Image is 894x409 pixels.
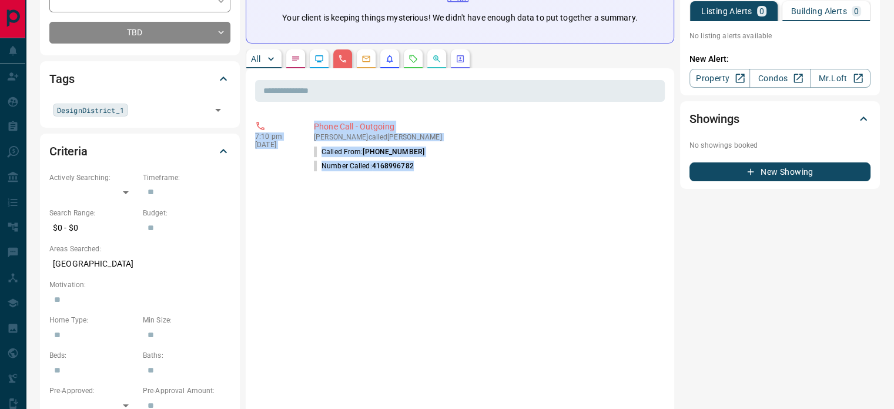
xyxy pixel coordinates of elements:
p: No showings booked [689,140,870,151]
button: New Showing [689,162,870,181]
a: Condos [749,69,810,88]
p: Listing Alerts [701,7,752,15]
h2: Criteria [49,142,88,161]
p: Timeframe: [143,172,230,183]
span: DesignDistrict_1 [57,104,124,116]
svg: Opportunities [432,54,441,64]
h2: Showings [689,109,739,128]
div: TBD [49,22,230,44]
svg: Emails [361,54,371,64]
p: Baths: [143,350,230,361]
p: Areas Searched: [49,244,230,254]
p: Phone Call - Outgoing [314,121,660,133]
p: Home Type: [49,315,137,325]
button: Open [210,102,226,118]
p: New Alert: [689,53,870,65]
span: [PHONE_NUMBER] [363,148,424,156]
p: Budget: [143,208,230,218]
p: Min Size: [143,315,230,325]
span: 4168996782 [372,162,414,170]
p: 0 [759,7,764,15]
a: Property [689,69,750,88]
a: Mr.Loft [810,69,870,88]
p: [PERSON_NAME] called [PERSON_NAME] [314,133,660,141]
svg: Agent Actions [456,54,465,64]
p: Building Alerts [791,7,847,15]
p: Number Called: [314,161,414,171]
p: [DATE] [255,141,296,149]
p: 7:10 pm [255,132,296,141]
svg: Listing Alerts [385,54,394,64]
p: [GEOGRAPHIC_DATA] [49,254,230,274]
p: All [251,55,260,63]
p: Pre-Approval Amount: [143,385,230,396]
p: 0 [854,7,859,15]
p: Motivation: [49,280,230,290]
svg: Lead Browsing Activity [314,54,324,64]
div: Showings [689,105,870,133]
div: Criteria [49,137,230,165]
p: Pre-Approved: [49,385,137,396]
p: Your client is keeping things mysterious! We didn't have enough data to put together a summary. [282,12,637,24]
p: No listing alerts available [689,31,870,41]
div: Tags [49,65,230,93]
svg: Notes [291,54,300,64]
p: Beds: [49,350,137,361]
p: Search Range: [49,208,137,218]
svg: Calls [338,54,347,64]
p: Called From: [314,147,424,157]
h2: Tags [49,69,74,88]
p: Actively Searching: [49,172,137,183]
p: $0 - $0 [49,218,137,238]
svg: Requests [409,54,418,64]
